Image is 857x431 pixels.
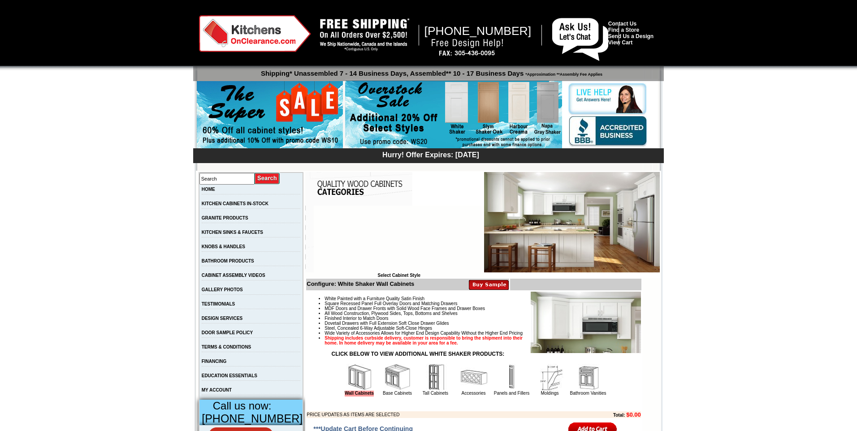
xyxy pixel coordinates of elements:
span: Call us now: [213,400,272,412]
b: Total: [613,413,625,418]
div: Hurry! Offer Expires: [DATE] [198,150,664,159]
a: Send Us a Design [608,33,654,39]
img: Moldings [537,364,563,391]
a: Moldings [541,391,558,396]
a: FINANCING [202,359,227,364]
iframe: Browser incompatible [314,206,484,273]
img: Kitchens on Clearance Logo [199,15,311,52]
td: PRICE UPDATES AS ITEMS ARE SELECTED [307,411,564,418]
li: All Wood Construction, Plywood Sides, Tops, Bottoms and Shelves [325,311,641,316]
a: MY ACCOUNT [202,388,232,392]
a: BATHROOM PRODUCTS [202,259,254,263]
a: EDUCATION ESSENTIALS [202,373,257,378]
a: View Cart [608,39,632,46]
li: Finished Interior to Match Doors [325,316,641,321]
a: Base Cabinets [383,391,412,396]
b: Configure: White Shaker Wall Cabinets [307,280,414,287]
img: Panels and Fillers [498,364,525,391]
b: Select Cabinet Style [377,273,420,278]
img: Bathroom Vanities [575,364,602,391]
a: CABINET ASSEMBLY VIDEOS [202,273,265,278]
img: Tall Cabinets [422,364,449,391]
img: Accessories [460,364,487,391]
p: Shipping* Unassembled 7 - 14 Business Days, Assembled** 10 - 17 Business Days [198,65,664,77]
li: Square Recessed Panel Full Overlay Doors and Matching Drawers [325,301,641,306]
a: Accessories [462,391,486,396]
img: Base Cabinets [384,364,411,391]
a: Find a Store [608,27,639,33]
li: Dovetail Drawers with Full Extension Soft Close Drawer Glides [325,321,641,326]
a: DESIGN SERVICES [202,316,243,321]
li: Steel, Concealed 6-Way Adjustable Soft-Close Hinges [325,326,641,331]
input: Submit [255,172,280,185]
a: KITCHEN CABINETS IN-STOCK [202,201,268,206]
img: White Shaker [484,172,660,272]
li: White Painted with a Furniture Quality Satin Finish [325,296,641,301]
a: HOME [202,187,215,192]
span: *Approximation **Assembly Fee Applies [524,70,602,77]
li: MDF Doors and Drawer Fronts with Solid Wood Face Frames and Drawer Boxes [325,306,641,311]
a: KNOBS & HANDLES [202,244,245,249]
a: Contact Us [608,21,636,27]
a: GALLERY PHOTOS [202,287,243,292]
a: TERMS & CONDITIONS [202,345,251,349]
a: KITCHEN SINKS & FAUCETS [202,230,263,235]
a: GRANITE PRODUCTS [202,215,248,220]
img: Wall Cabinets [346,364,373,391]
a: TESTIMONIALS [202,302,235,306]
span: [PHONE_NUMBER] [202,412,303,425]
span: [PHONE_NUMBER] [424,24,532,38]
li: Wide Variety of Accessories Allows for Higher End Design Capability Without the Higher End Pricing [325,331,641,336]
a: DOOR SAMPLE POLICY [202,330,253,335]
a: Panels and Fillers [494,391,529,396]
a: Bathroom Vanities [570,391,606,396]
a: Wall Cabinets [345,391,374,397]
strong: Shipping includes curbside delivery, customer is responsible to bring the shipment into their hom... [325,336,523,345]
strong: CLICK BELOW TO VIEW ADDITIONAL WHITE SHAKER PRODUCTS: [332,351,505,357]
b: $0.00 [626,411,641,418]
img: Product Image [531,292,641,353]
a: Tall Cabinets [423,391,448,396]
